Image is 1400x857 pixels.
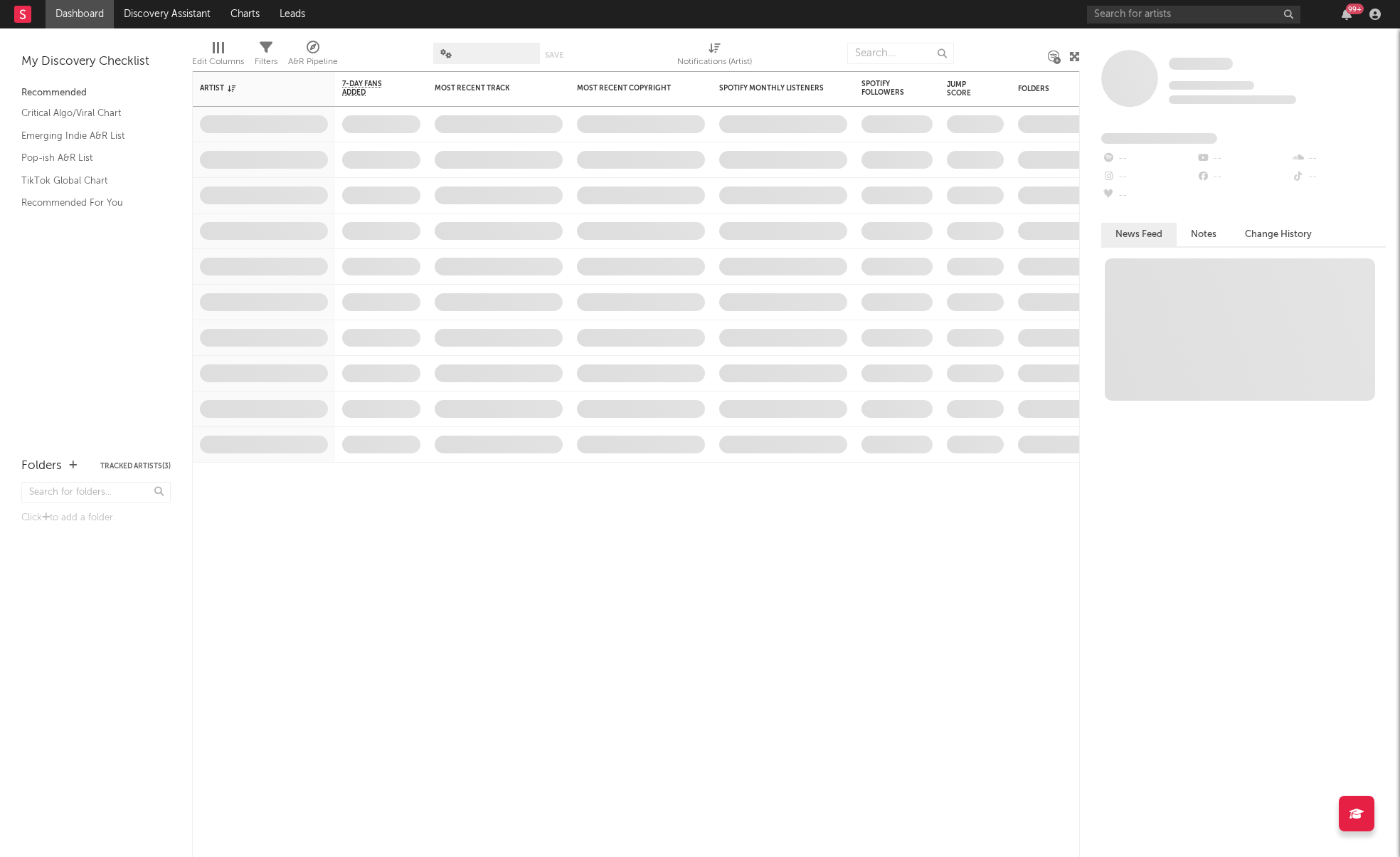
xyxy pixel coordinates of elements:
[1169,81,1254,90] span: Tracking Since: [DATE]
[21,105,157,121] a: Critical Algo/Viral Chart
[21,195,157,211] a: Recommended For You
[21,85,171,102] div: Recommended
[1231,223,1326,246] button: Change History
[1196,149,1290,168] div: --
[21,482,171,503] input: Search for folders...
[719,84,826,93] div: Spotify Monthly Listeners
[847,43,954,64] input: Search...
[1346,4,1364,14] div: 99 +
[1018,85,1125,93] div: Folders
[1342,9,1352,20] button: 99+
[342,80,399,97] span: 7-Day Fans Added
[677,53,752,70] div: Notifications (Artist)
[1101,168,1196,186] div: --
[21,128,157,144] a: Emerging Indie A&R List
[1291,168,1386,186] div: --
[288,36,338,77] div: A&R Pipeline
[1169,58,1233,70] span: Some Artist
[255,36,277,77] div: Filters
[1169,95,1296,104] span: 0 fans last week
[677,36,752,77] div: Notifications (Artist)
[288,53,338,70] div: A&R Pipeline
[100,463,171,470] button: Tracked Artists(3)
[435,84,541,93] div: Most Recent Track
[21,53,171,70] div: My Discovery Checklist
[1101,133,1217,144] span: Fans Added by Platform
[192,36,244,77] div: Edit Columns
[1101,186,1196,205] div: --
[1087,6,1300,23] input: Search for artists
[577,84,684,93] div: Most Recent Copyright
[21,150,157,166] a: Pop-ish A&R List
[192,53,244,70] div: Edit Columns
[1177,223,1231,246] button: Notes
[255,53,277,70] div: Filters
[1291,149,1386,168] div: --
[947,80,982,98] div: Jump Score
[21,458,62,475] div: Folders
[200,84,307,93] div: Artist
[1196,168,1290,186] div: --
[1169,57,1233,71] a: Some Artist
[21,173,157,189] a: TikTok Global Chart
[21,510,171,527] div: Click to add a folder.
[1101,223,1177,246] button: News Feed
[545,51,563,59] button: Save
[1101,149,1196,168] div: --
[861,80,911,97] div: Spotify Followers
